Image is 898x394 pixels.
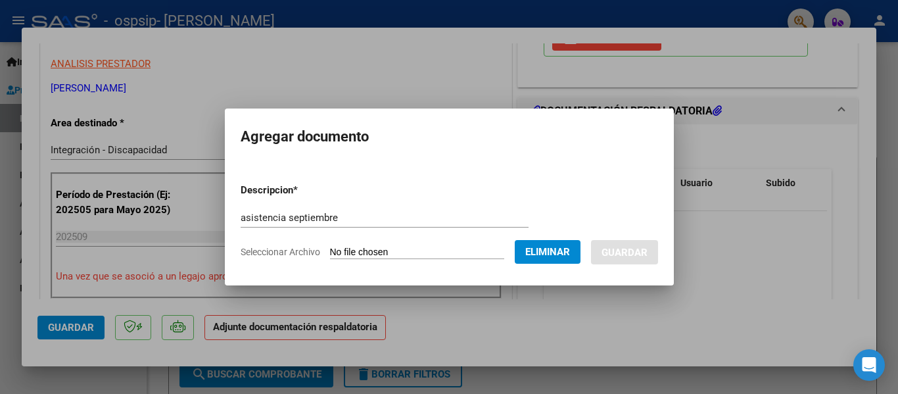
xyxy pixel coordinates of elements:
[241,124,658,149] h2: Agregar documento
[241,183,366,198] p: Descripcion
[241,247,320,257] span: Seleccionar Archivo
[525,246,570,258] span: Eliminar
[602,247,648,259] span: Guardar
[853,349,885,381] div: Open Intercom Messenger
[591,240,658,264] button: Guardar
[515,240,580,264] button: Eliminar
